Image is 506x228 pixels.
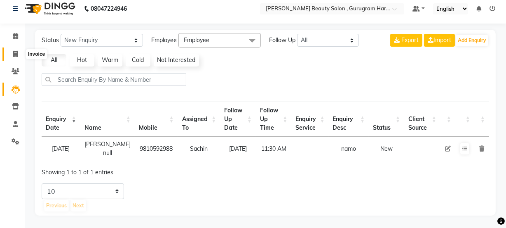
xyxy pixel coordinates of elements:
[178,102,220,137] th: Assigned To : activate to sort column ascending
[256,137,291,161] td: 11:30 AM
[42,137,80,161] td: [DATE]
[42,102,80,137] th: Enquiry Date: activate to sort column ascending
[80,102,135,137] th: Name: activate to sort column ascending
[269,36,295,45] span: Follow Up
[333,145,365,153] div: namo
[135,137,178,161] td: 9810592988
[329,102,369,137] th: Enquiry Desc: activate to sort column ascending
[80,137,135,161] td: [PERSON_NAME] null
[291,102,328,137] th: Enquiry Service : activate to sort column ascending
[26,49,47,59] div: Invoice
[70,200,86,211] button: Next
[126,54,150,66] a: Cold
[44,200,69,211] button: Previous
[184,36,209,44] span: Employee
[401,36,419,44] span: Export
[369,102,404,137] th: Status: activate to sort column ascending
[455,102,474,137] th: : activate to sort column ascending
[424,34,455,47] a: Import
[369,137,404,161] td: New
[42,54,66,66] a: All
[404,102,440,137] th: Client Source: activate to sort column ascending
[42,163,221,177] div: Showing 1 to 1 of 1 entries
[220,102,255,137] th: Follow Up Date: activate to sort column ascending
[42,36,59,45] span: Status
[256,102,291,137] th: Follow Up Time : activate to sort column ascending
[135,102,178,137] th: Mobile : activate to sort column ascending
[42,73,186,86] input: Search Enquiry By Name & Number
[151,36,177,45] span: Employee
[98,54,122,66] a: Warm
[70,54,94,66] a: Hot
[220,137,255,161] td: [DATE]
[456,35,488,46] button: Add Enquiry
[474,102,489,137] th: : activate to sort column ascending
[390,34,422,47] button: Export
[154,54,199,66] a: Not Interested
[178,137,220,161] td: Sachin
[440,102,455,137] th: : activate to sort column ascending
